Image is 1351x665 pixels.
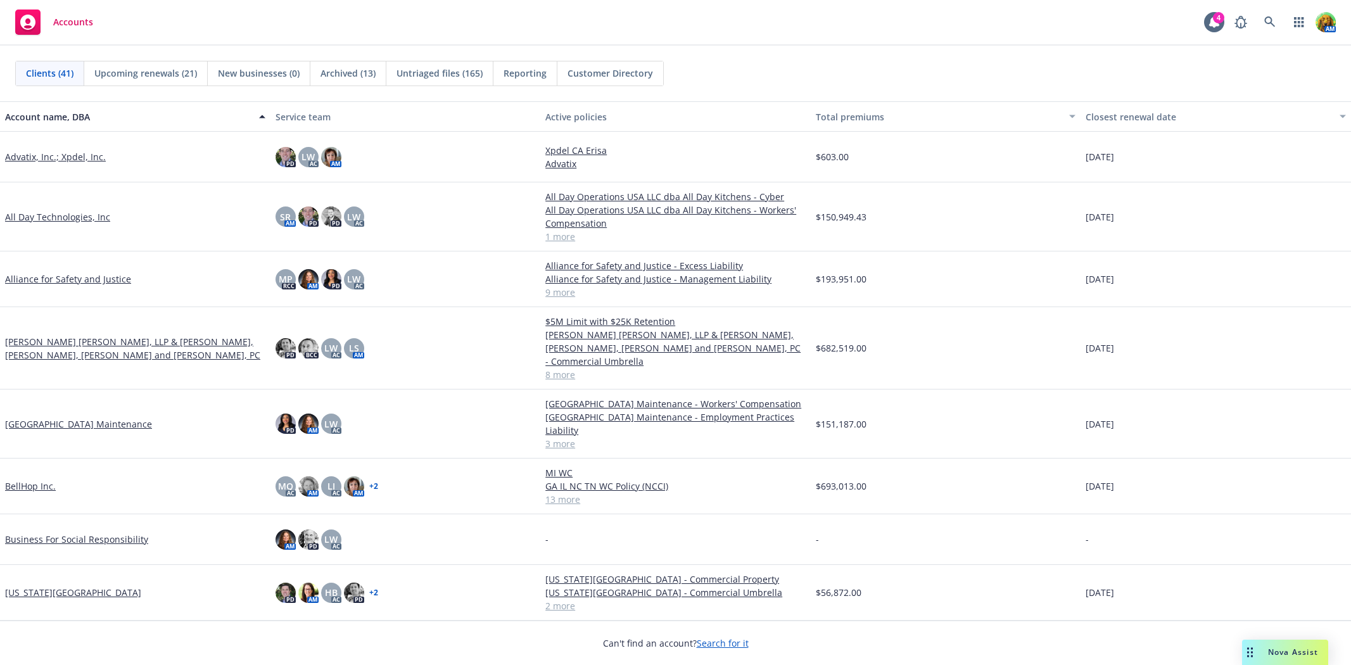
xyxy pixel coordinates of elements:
a: [PERSON_NAME] [PERSON_NAME], LLP & [PERSON_NAME], [PERSON_NAME], [PERSON_NAME] and [PERSON_NAME],... [545,328,806,368]
img: photo [298,206,319,227]
span: [DATE] [1086,210,1114,224]
span: LW [324,417,338,431]
a: $5M Limit with $25K Retention [545,315,806,328]
a: [GEOGRAPHIC_DATA] Maintenance - Employment Practices Liability [545,410,806,437]
button: Closest renewal date [1081,101,1351,132]
a: All Day Technologies, Inc [5,210,110,224]
a: Alliance for Safety and Justice - Excess Liability [545,259,806,272]
span: MP [279,272,293,286]
div: Active policies [545,110,806,123]
span: LW [301,150,315,163]
button: Service team [270,101,541,132]
div: Drag to move [1242,640,1258,665]
a: Xpdel CA Erisa [545,144,806,157]
a: 9 more [545,286,806,299]
span: $56,872.00 [816,586,861,599]
span: Reporting [504,66,547,80]
a: Alliance for Safety and Justice - Management Liability [545,272,806,286]
a: [GEOGRAPHIC_DATA] Maintenance [5,417,152,431]
span: LW [324,533,338,546]
span: $150,949.43 [816,210,866,224]
span: Archived (13) [320,66,376,80]
img: photo [276,147,296,167]
img: photo [298,338,319,358]
span: MQ [278,479,293,493]
div: Account name, DBA [5,110,251,123]
a: BellHop Inc. [5,479,56,493]
span: [DATE] [1086,341,1114,355]
span: [DATE] [1086,417,1114,431]
span: Untriaged files (165) [396,66,483,80]
a: [US_STATE][GEOGRAPHIC_DATA] - Commercial Umbrella [545,586,806,599]
span: [DATE] [1086,479,1114,493]
span: SR [280,210,291,224]
a: 2 more [545,599,806,612]
a: Report a Bug [1228,9,1253,35]
button: Nova Assist [1242,640,1328,665]
img: photo [298,414,319,434]
a: Search for it [697,637,749,649]
span: - [816,533,819,546]
a: 13 more [545,493,806,506]
button: Total premiums [811,101,1081,132]
div: 4 [1213,12,1224,23]
img: photo [298,269,319,289]
a: GA IL NC TN WC Policy (NCCI) [545,479,806,493]
img: photo [321,147,341,167]
img: photo [298,583,319,603]
a: [US_STATE][GEOGRAPHIC_DATA] [5,586,141,599]
span: $693,013.00 [816,479,866,493]
a: Advatix [545,157,806,170]
span: Upcoming renewals (21) [94,66,197,80]
a: 3 more [545,437,806,450]
img: photo [276,414,296,434]
span: [DATE] [1086,272,1114,286]
a: Search [1257,9,1283,35]
img: photo [1316,12,1336,32]
span: LW [347,210,360,224]
a: [PERSON_NAME] [PERSON_NAME], LLP & [PERSON_NAME], [PERSON_NAME], [PERSON_NAME] and [PERSON_NAME], PC [5,335,265,362]
img: photo [298,529,319,550]
a: Accounts [10,4,98,40]
a: All Day Operations USA LLC dba All Day Kitchens - Cyber [545,190,806,203]
span: $682,519.00 [816,341,866,355]
div: Closest renewal date [1086,110,1332,123]
a: Business For Social Responsibility [5,533,148,546]
div: Service team [276,110,536,123]
a: + 2 [369,483,378,490]
a: 1 more [545,230,806,243]
img: photo [321,206,341,227]
span: LW [324,341,338,355]
span: $193,951.00 [816,272,866,286]
div: Total premiums [816,110,1062,123]
a: 8 more [545,368,806,381]
button: Active policies [540,101,811,132]
span: [DATE] [1086,586,1114,599]
img: photo [298,476,319,497]
span: Can't find an account? [603,636,749,650]
span: LI [327,479,335,493]
span: - [1086,533,1089,546]
a: [US_STATE][GEOGRAPHIC_DATA] - Commercial Property [545,573,806,586]
span: [DATE] [1086,150,1114,163]
span: Nova Assist [1268,647,1318,657]
a: [GEOGRAPHIC_DATA] Maintenance - Workers' Compensation [545,397,806,410]
img: photo [276,583,296,603]
a: Alliance for Safety and Justice [5,272,131,286]
a: Advatix, Inc.; Xpdel, Inc. [5,150,106,163]
img: photo [344,476,364,497]
a: MI WC [545,466,806,479]
img: photo [276,338,296,358]
a: Switch app [1286,9,1312,35]
span: Clients (41) [26,66,73,80]
span: Accounts [53,17,93,27]
span: New businesses (0) [218,66,300,80]
span: Customer Directory [568,66,653,80]
a: + 2 [369,589,378,597]
img: photo [276,529,296,550]
span: HB [325,586,338,599]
